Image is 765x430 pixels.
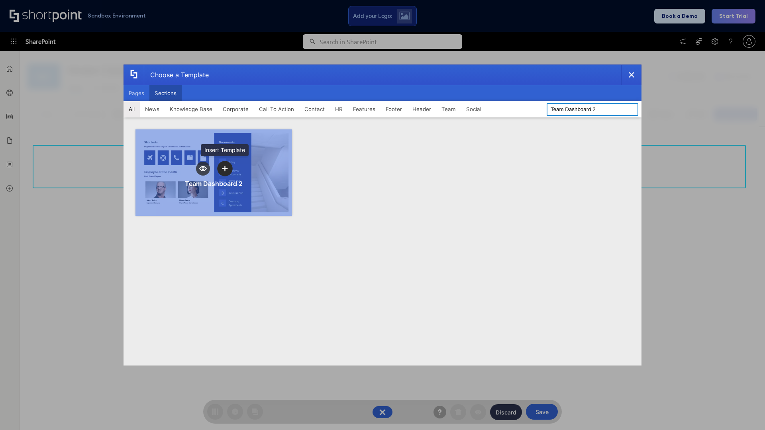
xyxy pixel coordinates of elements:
[140,101,165,117] button: News
[218,101,254,117] button: Corporate
[124,85,149,101] button: Pages
[144,65,209,85] div: Choose a Template
[124,101,140,117] button: All
[436,101,461,117] button: Team
[165,101,218,117] button: Knowledge Base
[348,101,381,117] button: Features
[547,103,638,116] input: Search
[407,101,436,117] button: Header
[299,101,330,117] button: Contact
[725,392,765,430] iframe: Chat Widget
[185,180,243,188] div: Team Dashboard 2
[461,101,486,117] button: Social
[330,101,348,117] button: HR
[149,85,182,101] button: Sections
[381,101,407,117] button: Footer
[254,101,299,117] button: Call To Action
[124,64,641,365] div: template selector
